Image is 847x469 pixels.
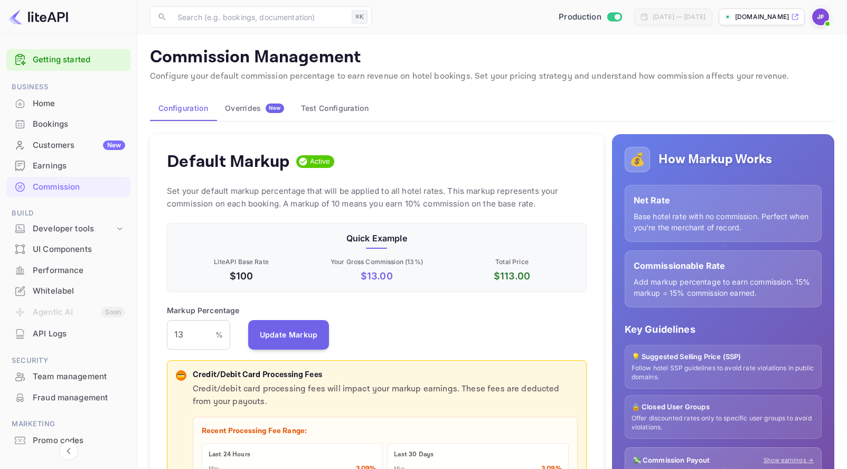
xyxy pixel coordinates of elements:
[812,8,829,25] img: Jenny Frimer
[6,239,130,260] div: UI Components
[6,260,130,281] div: Performance
[215,329,223,340] p: %
[202,426,569,437] p: Recent Processing Fee Range:
[33,435,125,447] div: Promo codes
[176,269,307,283] p: $100
[6,220,130,238] div: Developer tools
[150,70,834,83] p: Configure your default commission percentage to earn revenue on hotel bookings. Set your pricing ...
[632,402,815,412] p: 🔒 Closed User Groups
[394,450,561,459] p: Last 30 Days
[33,54,125,66] a: Getting started
[6,388,130,407] a: Fraud management
[6,260,130,280] a: Performance
[150,96,217,121] button: Configuration
[33,371,125,383] div: Team management
[33,392,125,404] div: Fraud management
[6,93,130,114] div: Home
[167,151,290,172] h4: Default Markup
[352,10,368,24] div: ⌘K
[634,211,813,233] p: Base hotel rate with no commission. Perfect when you're the merchant of record.
[171,6,347,27] input: Search (e.g. bookings, documentation)
[633,455,710,466] p: 💸 Commission Payout
[6,355,130,367] span: Security
[193,383,578,408] p: Credit/debit card processing fees will impact your markup earnings. These fees are deducted from ...
[632,364,815,382] p: Follow hotel SSP guidelines to avoid rate violations in public domains.
[632,414,815,432] p: Offer discounted rates only to specific user groups to avoid violations.
[167,185,587,210] p: Set your default markup percentage that will be applied to all hotel rates. This markup represent...
[6,239,130,259] a: UI Components
[33,118,125,130] div: Bookings
[6,324,130,344] div: API Logs
[59,442,78,461] button: Collapse navigation
[8,8,68,25] img: LiteAPI logo
[629,150,645,169] p: 💰
[634,194,813,207] p: Net Rate
[33,285,125,297] div: Whitelabel
[6,93,130,113] a: Home
[446,269,577,283] p: $ 113.00
[6,367,130,387] div: Team management
[6,177,130,198] div: Commission
[33,139,125,152] div: Customers
[311,257,442,267] p: Your Gross Commission ( 13 %)
[634,259,813,272] p: Commissionable Rate
[167,305,240,316] p: Markup Percentage
[6,114,130,135] div: Bookings
[311,269,442,283] p: $ 13.00
[658,151,772,168] h5: How Markup Works
[6,156,130,176] div: Earnings
[225,104,284,113] div: Overrides
[632,352,815,362] p: 💡 Suggested Selling Price (SSP)
[6,135,130,156] div: CustomersNew
[6,208,130,219] span: Build
[6,114,130,134] a: Bookings
[248,320,330,350] button: Update Markup
[33,243,125,256] div: UI Components
[33,265,125,277] div: Performance
[6,418,130,430] span: Marketing
[6,367,130,386] a: Team management
[625,322,822,336] p: Key Guidelines
[6,430,130,450] a: Promo codes
[554,11,626,23] div: Switch to Sandbox mode
[209,450,376,459] p: Last 24 Hours
[176,257,307,267] p: LiteAPI Base Rate
[176,232,578,245] p: Quick Example
[559,11,601,23] span: Production
[103,140,125,150] div: New
[33,328,125,340] div: API Logs
[193,369,578,381] p: Credit/Debit Card Processing Fees
[6,324,130,343] a: API Logs
[6,49,130,71] div: Getting started
[6,388,130,408] div: Fraud management
[33,160,125,172] div: Earnings
[177,371,185,380] p: 💳
[6,81,130,93] span: Business
[735,12,789,22] p: [DOMAIN_NAME]
[653,12,705,22] div: [DATE] — [DATE]
[33,181,125,193] div: Commission
[6,430,130,451] div: Promo codes
[306,156,335,167] span: Active
[167,320,215,350] input: 0
[634,276,813,298] p: Add markup percentage to earn commission. 15% markup = 15% commission earned.
[293,96,377,121] button: Test Configuration
[6,156,130,175] a: Earnings
[764,456,814,465] a: Show earnings →
[6,135,130,155] a: CustomersNew
[266,105,284,111] span: New
[150,47,834,68] p: Commission Management
[6,281,130,301] a: Whitelabel
[33,98,125,110] div: Home
[446,257,577,267] p: Total Price
[6,177,130,196] a: Commission
[33,223,115,235] div: Developer tools
[6,281,130,302] div: Whitelabel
